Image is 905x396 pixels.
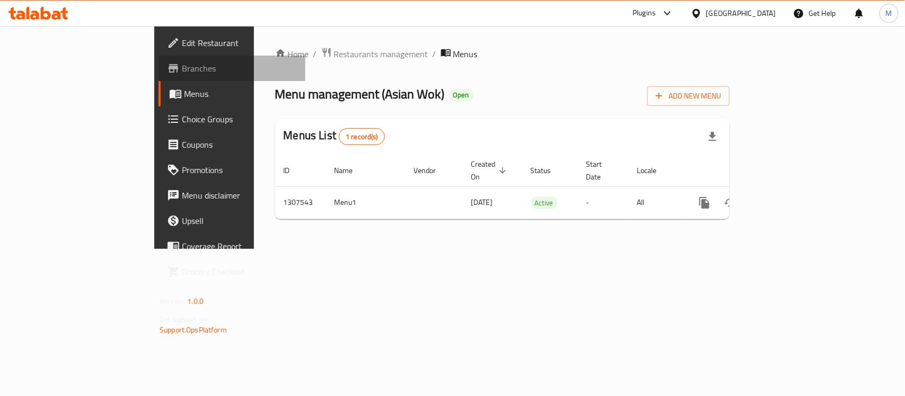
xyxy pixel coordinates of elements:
td: - [578,186,629,219]
a: Branches [159,56,305,81]
th: Actions [683,155,802,187]
li: / [313,48,317,60]
button: Add New Menu [647,86,730,106]
a: Restaurants management [321,47,428,61]
span: M [886,7,892,19]
a: Upsell [159,208,305,233]
a: Grocery Checklist [159,259,305,284]
table: enhanced table [275,155,802,219]
span: Promotions [182,164,297,176]
span: Menus [453,48,478,60]
span: Version: [160,294,186,308]
a: Promotions [159,157,305,183]
span: Coupons [182,138,297,151]
span: Locale [637,164,671,177]
td: All [629,186,683,219]
a: Coverage Report [159,233,305,259]
span: Created On [471,158,509,183]
span: Get support on: [160,312,208,326]
span: Menus [184,87,297,100]
span: Choice Groups [182,113,297,125]
a: Coupons [159,132,305,157]
span: [DATE] [471,195,493,209]
h2: Menus List [284,128,385,145]
a: Menus [159,81,305,106]
span: 1 record(s) [339,132,384,142]
a: Menu disclaimer [159,183,305,208]
div: [GEOGRAPHIC_DATA] [706,7,776,19]
span: Name [335,164,367,177]
a: Edit Restaurant [159,30,305,56]
span: Vendor [414,164,450,177]
td: Menu1 [326,186,406,219]
span: Add New Menu [656,89,721,103]
span: 1.0.0 [187,294,204,308]
span: Branches [182,62,297,75]
button: Change Status [717,190,743,215]
li: / [433,48,436,60]
div: Open [449,89,473,102]
span: ID [284,164,304,177]
span: Coverage Report [182,240,297,253]
nav: breadcrumb [275,47,730,61]
span: Status [531,164,565,177]
div: Plugins [632,7,656,20]
button: more [692,190,717,215]
a: Support.OpsPlatform [160,323,227,337]
span: Menu management ( Asian Wok ) [275,82,445,106]
span: Edit Restaurant [182,37,297,49]
span: Menu disclaimer [182,189,297,202]
span: Restaurants management [334,48,428,60]
div: Total records count [339,128,385,145]
span: Upsell [182,214,297,227]
span: Active [531,197,558,209]
div: Export file [700,124,725,149]
span: Open [449,91,473,100]
a: Choice Groups [159,106,305,132]
span: Start Date [586,158,616,183]
span: Grocery Checklist [182,265,297,278]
